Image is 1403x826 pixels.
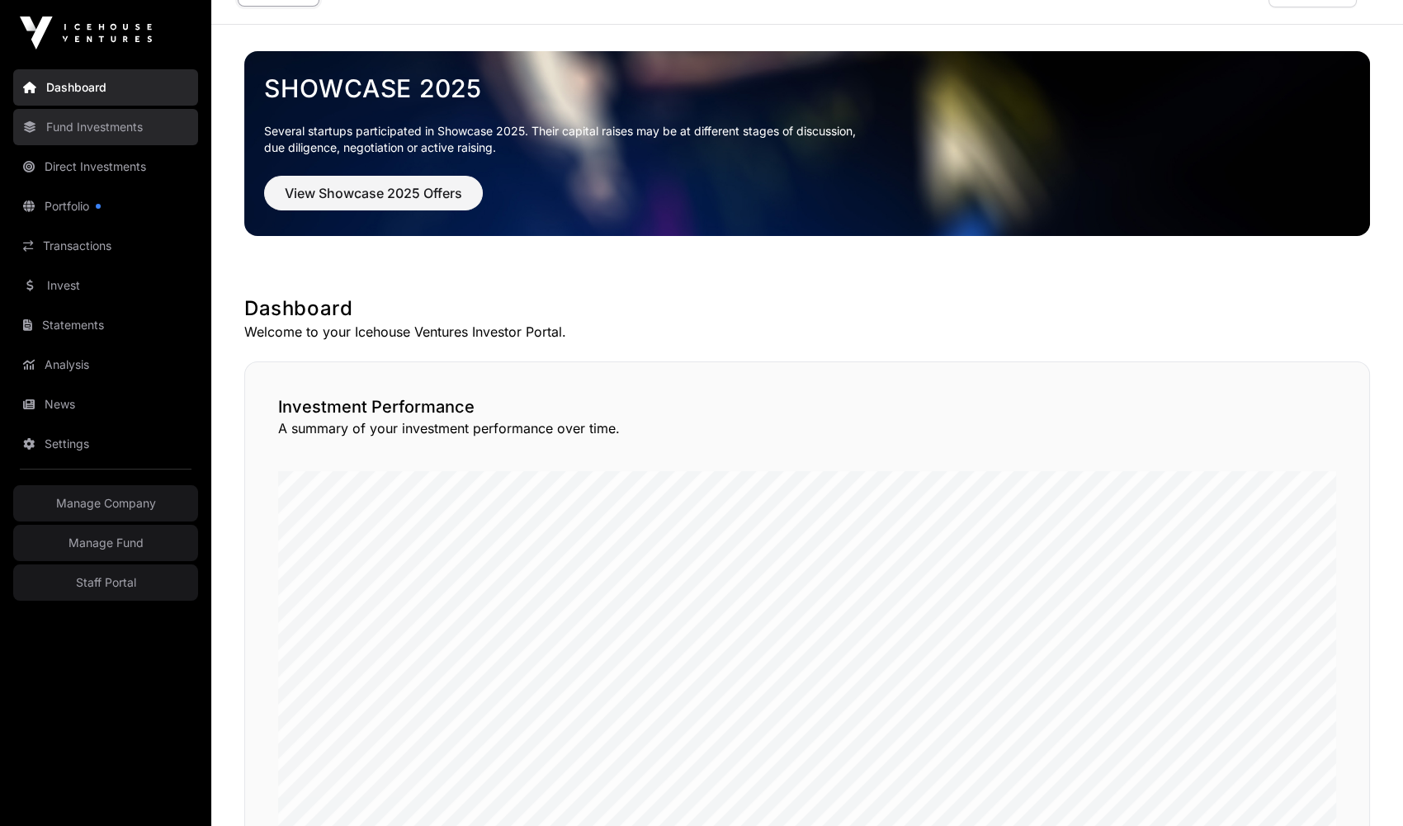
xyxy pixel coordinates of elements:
[13,69,198,106] a: Dashboard
[13,307,198,343] a: Statements
[13,426,198,462] a: Settings
[264,192,483,209] a: View Showcase 2025 Offers
[13,386,198,422] a: News
[264,176,483,210] button: View Showcase 2025 Offers
[13,347,198,383] a: Analysis
[278,418,1336,438] p: A summary of your investment performance over time.
[244,322,1370,342] p: Welcome to your Icehouse Ventures Investor Portal.
[264,73,1350,103] a: Showcase 2025
[13,109,198,145] a: Fund Investments
[244,295,1370,322] h1: Dashboard
[13,525,198,561] a: Manage Fund
[13,149,198,185] a: Direct Investments
[13,228,198,264] a: Transactions
[13,188,198,224] a: Portfolio
[285,183,462,203] span: View Showcase 2025 Offers
[278,395,1336,418] h2: Investment Performance
[13,267,198,304] a: Invest
[264,123,1350,156] p: Several startups participated in Showcase 2025. Their capital raises may be at different stages o...
[13,485,198,522] a: Manage Company
[20,17,152,50] img: Icehouse Ventures Logo
[244,51,1370,236] img: Showcase 2025
[1320,747,1403,826] iframe: Chat Widget
[13,564,198,601] a: Staff Portal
